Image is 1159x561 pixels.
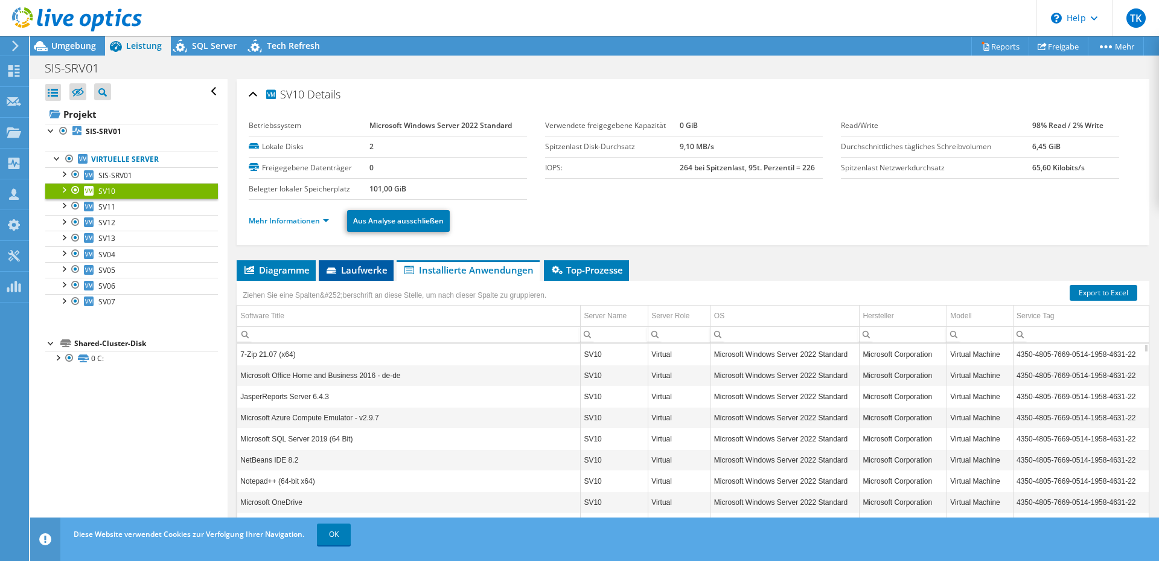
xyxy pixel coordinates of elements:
label: Freigegebene Datenträger [249,162,369,174]
span: SV13 [98,233,115,243]
td: Column Modell, Filter cell [947,326,1014,342]
td: Hersteller Column [860,306,947,327]
b: 6,45 GiB [1032,141,1061,152]
td: Column OS, Value Microsoft Windows Server 2022 Standard [710,344,860,365]
span: TK [1126,8,1146,28]
div: Server Name [584,309,627,323]
b: 98% Read / 2% Write [1032,120,1103,130]
label: Belegter lokaler Speicherplatz [249,183,369,195]
td: Column Service Tag, Value 4350-4805-7669-0514-1958-4631-22 [1014,428,1149,449]
span: SV07 [98,297,115,307]
td: Column Hersteller, Value Microsoft Corporation [860,492,947,513]
a: Mehr [1088,37,1144,56]
td: OS Column [710,306,860,327]
span: Leistung [126,40,162,51]
td: Column Hersteller, Value Microsoft Corporation [860,470,947,492]
td: Column Server Name, Value SV10 [581,344,648,365]
span: SV11 [98,202,115,212]
b: 101,00 GiB [369,184,406,194]
div: Server Role [651,309,689,323]
span: Umgebung [51,40,96,51]
div: Data grid [237,281,1149,537]
div: OS [714,309,724,323]
td: Column OS, Value Microsoft Windows Server 2022 Standard [710,386,860,407]
td: Column Server Role, Value Virtual [648,365,711,386]
div: Shared-Cluster-Disk [74,336,218,351]
span: Details [307,87,340,101]
td: Column Software Title, Value Microsoft Office Home and Business 2016 - de-de [237,365,581,386]
a: SV11 [45,199,218,214]
td: Column Server Role, Filter cell [648,326,711,342]
td: Column OS, Value Microsoft Windows Server 2022 Standard [710,407,860,428]
a: Reports [971,37,1029,56]
label: Read/Write [841,120,1032,132]
td: Column Modell, Value Virtual Machine [947,365,1014,386]
td: Column Modell, Value Virtual Machine [947,344,1014,365]
b: 9,10 MB/s [680,141,714,152]
td: Column Server Name, Value SV10 [581,407,648,428]
td: Column Service Tag, Value 4350-4805-7669-0514-1958-4631-22 [1014,513,1149,534]
td: Column Hersteller, Value Microsoft Corporation [860,428,947,449]
span: SV12 [98,217,115,228]
b: Microsoft Windows Server 2022 Standard [369,120,512,130]
td: Column Software Title, Value WinMerge 2.16.20.0 x64 [237,513,581,534]
td: Column Service Tag, Value 4350-4805-7669-0514-1958-4631-22 [1014,344,1149,365]
td: Column Hersteller, Value Microsoft Corporation [860,365,947,386]
b: 2 [369,141,374,152]
td: Column Server Role, Value Virtual [648,407,711,428]
td: Column Server Name, Value SV10 [581,470,648,492]
td: Column Software Title, Filter cell [237,326,581,342]
label: Spitzenlast Netzwerkdurchsatz [841,162,1032,174]
td: Column Hersteller, Value Microsoft Corporation [860,386,947,407]
a: SIS-SRV01 [45,124,218,139]
svg: \n [1051,13,1062,24]
td: Column Server Name, Value SV10 [581,365,648,386]
span: Diese Website verwendet Cookies zur Verfolgung Ihrer Navigation. [74,529,304,539]
td: Column Hersteller, Value Microsoft Corporation [860,449,947,470]
label: Durchschnittliches tägliches Schreibvolumen [841,141,1032,153]
a: Export to Excel [1070,285,1137,301]
td: Column Service Tag, Value 4350-4805-7669-0514-1958-4631-22 [1014,386,1149,407]
a: Virtuelle Server [45,152,218,167]
td: Column Hersteller, Value Microsoft Corporation [860,344,947,365]
td: Column Server Role, Value Virtual [648,386,711,407]
td: Column Hersteller, Value Microsoft Corporation [860,407,947,428]
a: Aus Analyse ausschließen [347,210,450,232]
td: Column OS, Filter cell [710,326,860,342]
a: OK [317,524,351,545]
td: Column OS, Value Microsoft Windows Server 2022 Standard [710,513,860,534]
span: Installierte Anwendungen [403,264,534,276]
td: Column Modell, Value Virtual Machine [947,470,1014,492]
td: Column Server Role, Value Virtual [648,492,711,513]
td: Column Server Role, Value Virtual [648,470,711,492]
td: Column Server Role, Value Virtual [648,513,711,534]
span: SIS-SRV01 [98,170,132,181]
a: SIS-SRV01 [45,167,218,183]
td: Column Hersteller, Value Microsoft Corporation [860,513,947,534]
td: Column Server Name, Value SV10 [581,513,648,534]
td: Column Server Name, Value SV10 [581,449,648,470]
td: Column Hersteller, Filter cell [860,326,947,342]
b: 264 bei Spitzenlast, 95t. Perzentil = 226 [680,162,815,173]
div: Hersteller [863,309,893,323]
td: Column Service Tag, Value 4350-4805-7669-0514-1958-4631-22 [1014,470,1149,492]
h1: SIS-SRV01 [39,62,118,75]
td: Column Modell, Value Virtual Machine [947,449,1014,470]
td: Service Tag Column [1014,306,1149,327]
a: SV07 [45,294,218,310]
td: Column Server Name, Value SV10 [581,428,648,449]
span: SV05 [98,265,115,275]
label: Verwendete freigegebene Kapazität [545,120,680,132]
a: Mehr Informationen [249,216,329,226]
td: Column Server Name, Value SV10 [581,386,648,407]
td: Column Software Title, Value JasperReports Server 6.4.3 [237,386,581,407]
a: 0 C: [45,351,218,367]
a: Projekt [45,104,218,124]
td: Column Service Tag, Value 4350-4805-7669-0514-1958-4631-22 [1014,407,1149,428]
span: SV06 [98,281,115,291]
div: Ziehen Sie eine Spalten&#252;berschrift an diese Stelle, um nach dieser Spalte zu gruppieren. [240,287,549,304]
span: Tech Refresh [267,40,320,51]
b: 65,60 Kilobits/s [1032,162,1085,173]
span: SV04 [98,249,115,260]
div: Service Tag [1017,309,1054,323]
